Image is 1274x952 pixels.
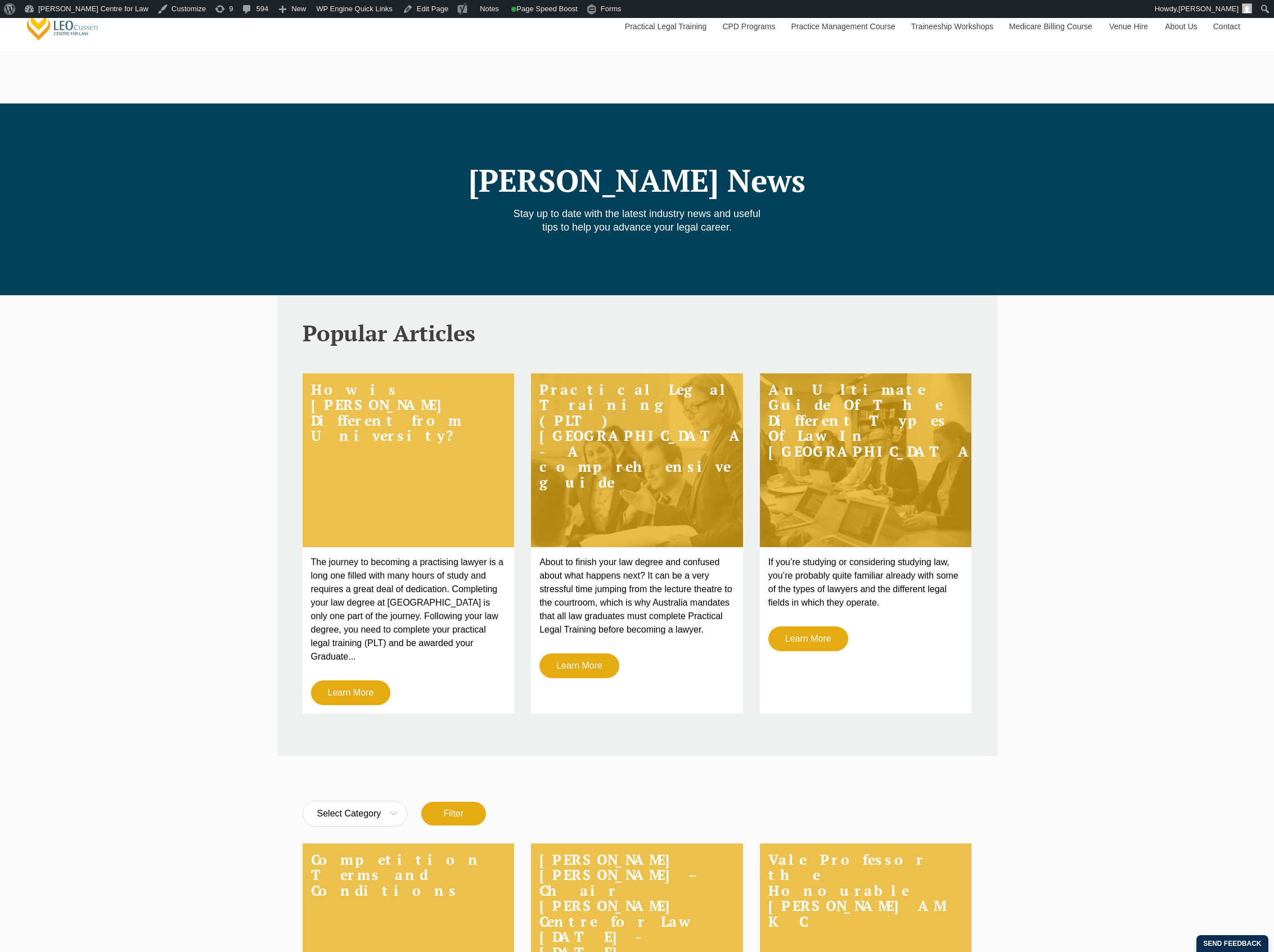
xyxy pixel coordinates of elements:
a: Traineeship Workshops [903,2,1001,51]
a: Contact [1205,2,1249,51]
a: Learn More [311,680,391,705]
a: Medicare Billing Course [1001,2,1101,51]
h4: Practical Legal Training (PLT) [GEOGRAPHIC_DATA] - A comprehensive guide [531,373,743,547]
a: Learn More [539,653,619,678]
span: [PERSON_NAME] [1178,4,1239,13]
button: Filter [421,802,487,825]
a: Learn More [768,626,848,651]
a: img An Ultimate Guide Of The Different Types Of Law In [GEOGRAPHIC_DATA] [760,373,972,547]
h6: Stay up to date with the latest industry news and useful tips to help you advance your legal career. [511,207,764,234]
h4: How is [PERSON_NAME] Different from University? [303,373,515,547]
a: img How is [PERSON_NAME] Different from University? [303,373,515,547]
p: The journey to becoming a practising lawyer is a long one filled with many hours of study and req... [311,556,506,664]
a: About Us [1156,2,1205,51]
h2: Popular Articles [303,321,972,345]
h4: An Ultimate Guide Of The Different Types Of Law In [GEOGRAPHIC_DATA] [760,373,972,547]
h1: [PERSON_NAME] News [286,164,989,198]
iframe: LiveChat chat widget [1199,877,1246,924]
a: [PERSON_NAME] Centre for Law [25,9,100,41]
a: Venue Hire [1101,2,1156,51]
p: About to finish your law degree and confused about what happens next? It can be a very stressful ... [539,556,735,637]
p: If you’re studying or considering studying law, you’re probably quite familiar already with some ... [768,556,964,610]
a: CPD Programs [714,2,782,51]
a: Practice Management Course [783,2,903,51]
a: img Practical Legal Training (PLT) [GEOGRAPHIC_DATA] - A comprehensive guide [531,373,743,547]
a: Practical Legal Training [616,2,714,51]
